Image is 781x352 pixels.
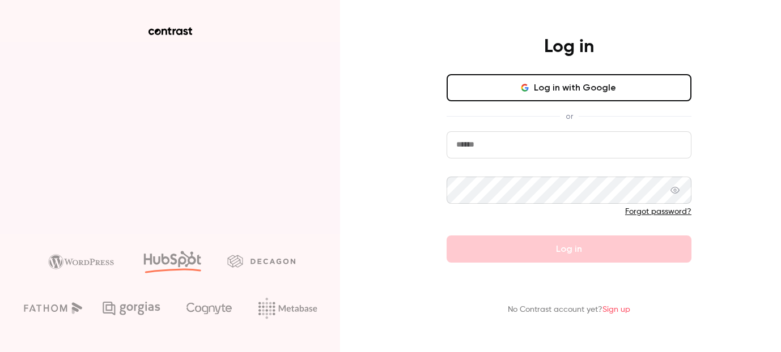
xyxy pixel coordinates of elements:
span: or [560,110,579,122]
p: No Contrast account yet? [508,304,630,316]
a: Sign up [602,306,630,314]
h4: Log in [544,36,594,58]
button: Log in with Google [447,74,691,101]
a: Forgot password? [625,208,691,216]
img: decagon [227,255,295,267]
